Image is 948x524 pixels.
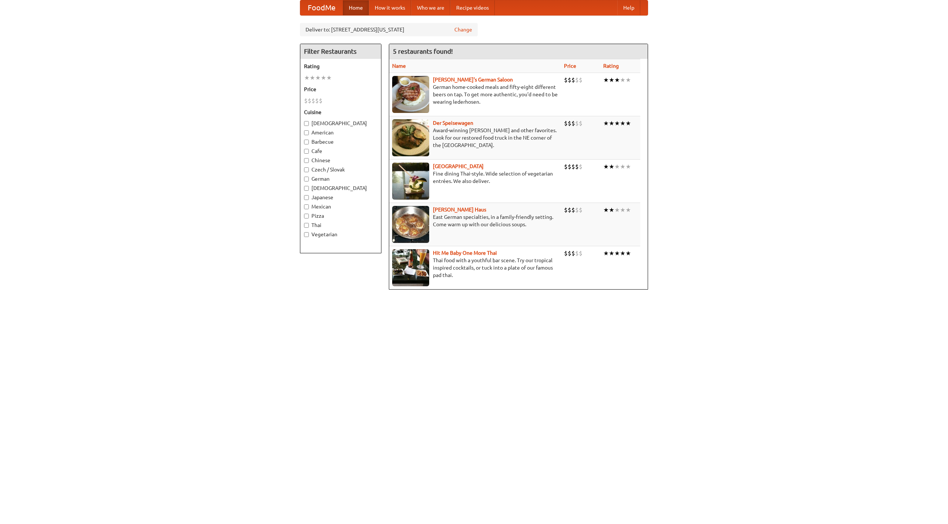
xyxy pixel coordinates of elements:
li: $ [568,163,571,171]
li: ★ [625,163,631,171]
a: Who we are [411,0,450,15]
p: German home-cooked meals and fifty-eight different beers on tap. To get more authentic, you'd nee... [392,83,558,106]
li: $ [315,97,319,105]
input: Cafe [304,149,309,154]
a: Name [392,63,406,69]
label: German [304,175,377,183]
input: [DEMOGRAPHIC_DATA] [304,186,309,191]
input: Japanese [304,195,309,200]
li: ★ [620,119,625,127]
li: ★ [625,249,631,257]
li: $ [575,163,579,171]
img: babythai.jpg [392,249,429,286]
li: $ [564,249,568,257]
input: Mexican [304,204,309,209]
a: How it works [369,0,411,15]
li: ★ [603,249,609,257]
a: Price [564,63,576,69]
p: Fine dining Thai-style. Wide selection of vegetarian entrées. We also deliver. [392,170,558,185]
input: Vegetarian [304,232,309,237]
li: ★ [310,74,315,82]
li: $ [564,119,568,127]
li: $ [575,119,579,127]
label: Czech / Slovak [304,166,377,173]
li: $ [568,206,571,214]
label: [DEMOGRAPHIC_DATA] [304,120,377,127]
a: [PERSON_NAME] Haus [433,207,486,213]
a: FoodMe [300,0,343,15]
li: $ [571,206,575,214]
label: Mexican [304,203,377,210]
li: ★ [614,76,620,84]
label: [DEMOGRAPHIC_DATA] [304,184,377,192]
input: Pizza [304,214,309,218]
li: $ [571,76,575,84]
li: $ [579,206,583,214]
li: $ [571,119,575,127]
li: ★ [603,163,609,171]
a: Hit Me Baby One More Thai [433,250,497,256]
li: $ [579,163,583,171]
li: $ [319,97,323,105]
li: ★ [620,206,625,214]
li: $ [304,97,308,105]
a: [GEOGRAPHIC_DATA] [433,163,484,169]
li: ★ [609,163,614,171]
a: Help [617,0,640,15]
li: ★ [603,76,609,84]
li: ★ [315,74,321,82]
li: ★ [620,76,625,84]
input: Thai [304,223,309,228]
li: $ [579,249,583,257]
li: $ [564,163,568,171]
li: ★ [304,74,310,82]
input: [DEMOGRAPHIC_DATA] [304,121,309,126]
h5: Price [304,86,377,93]
li: ★ [321,74,326,82]
input: Barbecue [304,140,309,144]
input: German [304,177,309,181]
li: ★ [614,206,620,214]
label: Japanese [304,194,377,201]
p: Thai food with a youthful bar scene. Try our tropical inspired cocktails, or tuck into a plate of... [392,257,558,279]
li: ★ [625,76,631,84]
h5: Rating [304,63,377,70]
a: Rating [603,63,619,69]
a: Der Speisewagen [433,120,473,126]
input: Czech / Slovak [304,167,309,172]
p: Award-winning [PERSON_NAME] and other favorites. Look for our restored food truck in the NE corne... [392,127,558,149]
li: $ [579,76,583,84]
input: Chinese [304,158,309,163]
li: $ [568,76,571,84]
img: kohlhaus.jpg [392,206,429,243]
li: $ [571,163,575,171]
li: $ [564,206,568,214]
li: ★ [609,76,614,84]
li: $ [575,76,579,84]
li: ★ [603,206,609,214]
li: ★ [609,206,614,214]
input: American [304,130,309,135]
label: Thai [304,221,377,229]
label: Vegetarian [304,231,377,238]
li: ★ [326,74,332,82]
label: Cafe [304,147,377,155]
label: American [304,129,377,136]
li: $ [571,249,575,257]
li: ★ [609,119,614,127]
li: $ [311,97,315,105]
li: $ [568,249,571,257]
b: [PERSON_NAME]'s German Saloon [433,77,513,83]
label: Pizza [304,212,377,220]
h5: Cuisine [304,109,377,116]
li: ★ [625,119,631,127]
label: Barbecue [304,138,377,146]
li: $ [564,76,568,84]
li: ★ [614,249,620,257]
a: Home [343,0,369,15]
img: esthers.jpg [392,76,429,113]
